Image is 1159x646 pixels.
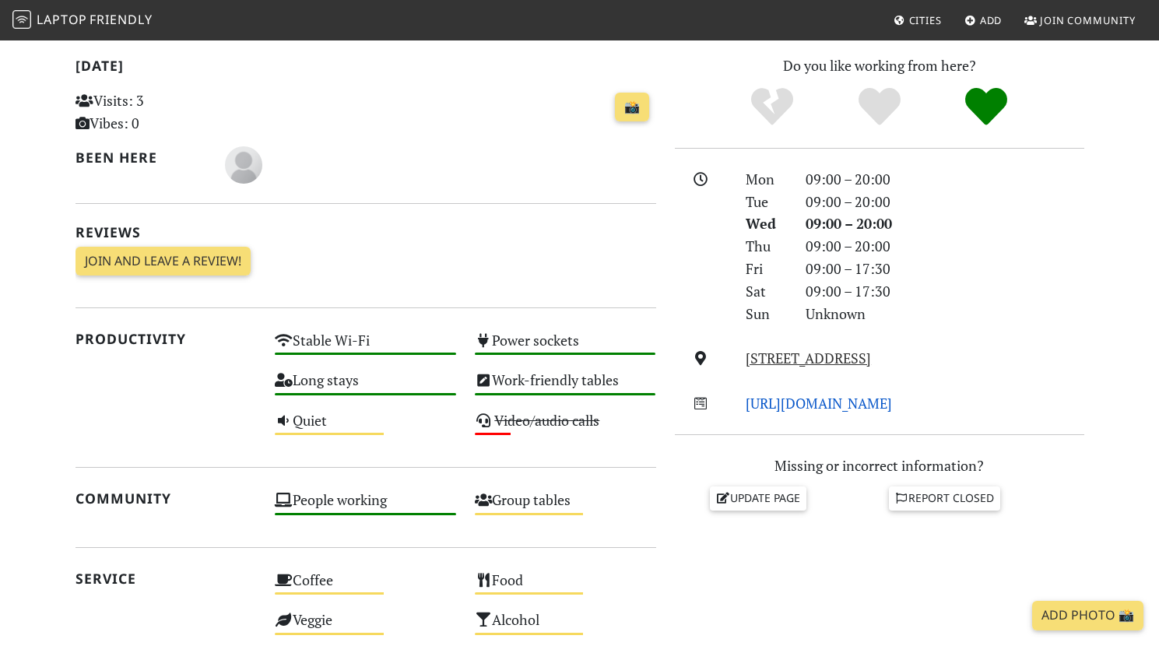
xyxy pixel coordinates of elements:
[76,149,207,166] h2: Been here
[736,280,795,303] div: Sat
[37,11,87,28] span: Laptop
[90,11,152,28] span: Friendly
[494,411,599,430] s: Video/audio calls
[736,258,795,280] div: Fri
[887,6,948,34] a: Cities
[980,13,1003,27] span: Add
[675,54,1084,77] p: Do you like working from here?
[796,212,1094,235] div: 09:00 – 20:00
[736,168,795,191] div: Mon
[736,235,795,258] div: Thu
[909,13,942,27] span: Cities
[225,154,262,173] span: Alex Dresoc
[796,280,1094,303] div: 09:00 – 17:30
[1040,13,1136,27] span: Join Community
[736,303,795,325] div: Sun
[265,367,465,407] div: Long stays
[796,258,1094,280] div: 09:00 – 17:30
[718,86,826,128] div: No
[796,303,1094,325] div: Unknown
[1018,6,1142,34] a: Join Community
[265,567,465,607] div: Coffee
[826,86,933,128] div: Yes
[465,328,666,367] div: Power sockets
[889,486,1001,510] a: Report closed
[76,571,257,587] h2: Service
[12,10,31,29] img: LaptopFriendly
[796,168,1094,191] div: 09:00 – 20:00
[76,331,257,347] h2: Productivity
[958,6,1009,34] a: Add
[225,146,262,184] img: blank-535327c66bd565773addf3077783bbfce4b00ec00e9fd257753287c682c7fa38.png
[76,90,257,135] p: Visits: 3 Vibes: 0
[746,349,871,367] a: [STREET_ADDRESS]
[265,328,465,367] div: Stable Wi-Fi
[675,455,1084,477] p: Missing or incorrect information?
[76,247,251,276] a: Join and leave a review!
[615,93,649,122] a: 📸
[465,487,666,527] div: Group tables
[932,86,1040,128] div: Definitely!
[76,58,656,80] h2: [DATE]
[76,490,257,507] h2: Community
[265,487,465,527] div: People working
[796,191,1094,213] div: 09:00 – 20:00
[736,212,795,235] div: Wed
[12,7,153,34] a: LaptopFriendly LaptopFriendly
[465,567,666,607] div: Food
[736,191,795,213] div: Tue
[465,367,666,407] div: Work-friendly tables
[710,486,806,510] a: Update page
[746,394,892,413] a: [URL][DOMAIN_NAME]
[796,235,1094,258] div: 09:00 – 20:00
[76,224,656,240] h2: Reviews
[265,408,465,448] div: Quiet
